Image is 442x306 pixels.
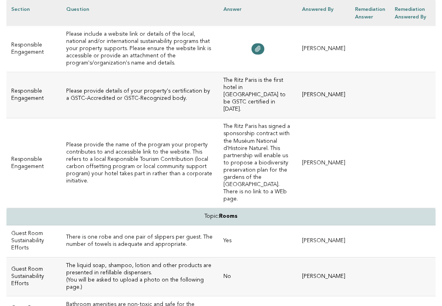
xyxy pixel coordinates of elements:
td: [PERSON_NAME] [297,26,350,72]
td: Guest Room Sustainability Efforts [6,225,61,257]
td: Yes [219,225,297,257]
td: Responsible Engagement [6,72,61,118]
td: [PERSON_NAME] [297,225,350,257]
td: [PERSON_NAME] [297,72,350,118]
h3: Please provide details of your property's certification by a GSTC-Accredited or GSTC-Recognized b... [66,88,214,102]
p: (You will be asked to upload a photo on the following page.) [66,277,214,291]
h3: Please include a website link or details of the local, national and/or international sustainabili... [66,31,214,67]
td: Responsible Engagement [6,26,61,72]
td: [PERSON_NAME] [297,257,350,296]
td: Guest Room Sustainability Efforts [6,257,61,296]
h3: There is one robe and one pair of slippers per guest. The number of towels is adequate and approp... [66,234,214,248]
td: Responsible Engagement [6,118,61,208]
td: No [219,257,297,296]
td: The Ritz Paris has signed a sponsorship contract with the Muséum National d'Histoire Naturel. Thi... [219,118,297,208]
td: [PERSON_NAME] [297,118,350,208]
strong: Rooms [219,214,237,219]
h3: Please provide the name of the program your property contributes to and accessible link to the we... [66,142,214,185]
td: The Ritz Paris is the first hotel in [GEOGRAPHIC_DATA] to be GSTC certified in [DATE]. [219,72,297,118]
td: Topic: [6,208,436,225]
h3: The liquid soap, shampoo, lotion and other products are presented in refillable dispensers. [66,262,214,277]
